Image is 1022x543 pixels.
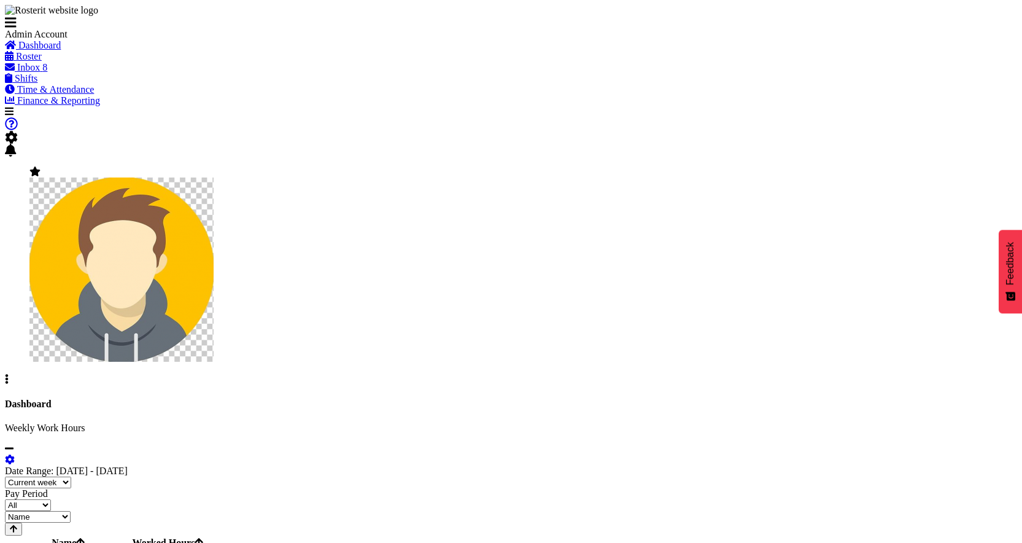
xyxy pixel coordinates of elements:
span: Time & Attendance [17,84,95,95]
span: Dashboard [18,40,61,50]
span: Feedback [1005,242,1016,285]
a: Roster [5,51,42,61]
button: Feedback - Show survey [999,230,1022,313]
img: Rosterit website logo [5,5,98,16]
span: Finance & Reporting [17,95,100,106]
span: Inbox [17,62,40,72]
a: Shifts [5,73,37,84]
a: minimize [5,443,14,454]
p: Weekly Work Hours [5,423,1017,434]
span: 8 [42,62,47,72]
span: Roster [16,51,42,61]
label: Pay Period [5,488,48,499]
a: Time & Attendance [5,84,94,95]
label: Date Range: [DATE] - [DATE] [5,466,128,476]
span: Shifts [15,73,37,84]
a: settings [5,455,15,465]
div: Admin Account [5,29,189,40]
h4: Dashboard [5,399,1017,410]
a: Inbox 8 [5,62,47,72]
img: admin-rosteritf9cbda91fdf824d97c9d6345b1f660ea.png [29,178,214,362]
a: Finance & Reporting [5,95,100,106]
a: Dashboard [5,40,61,50]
